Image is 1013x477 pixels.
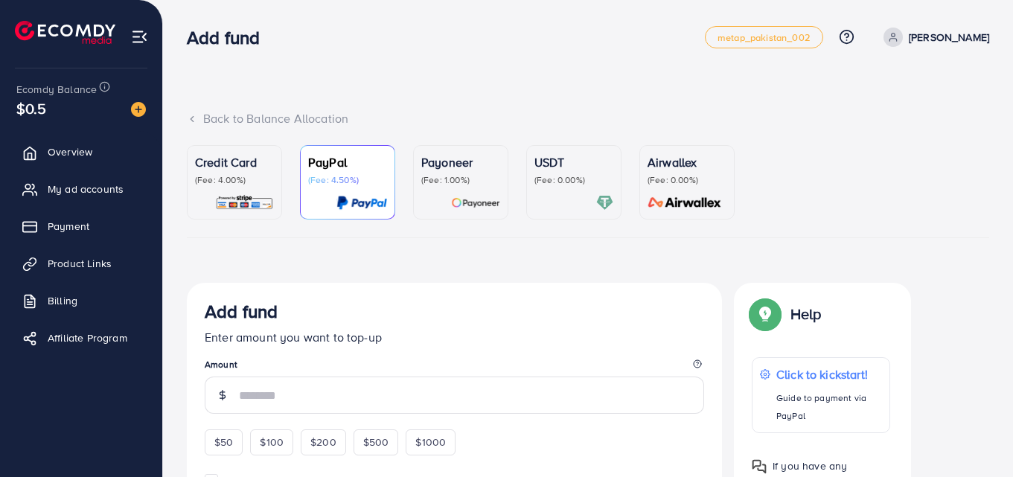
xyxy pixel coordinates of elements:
div: Back to Balance Allocation [187,110,989,127]
img: image [131,102,146,117]
a: Overview [11,137,151,167]
p: Click to kickstart! [776,365,882,383]
p: Credit Card [195,153,274,171]
p: (Fee: 1.00%) [421,174,500,186]
p: (Fee: 4.50%) [308,174,387,186]
span: $500 [363,435,389,449]
span: Overview [48,144,92,159]
p: (Fee: 0.00%) [534,174,613,186]
img: card [643,194,726,211]
h3: Add fund [205,301,278,322]
span: Affiliate Program [48,330,127,345]
p: (Fee: 0.00%) [648,174,726,186]
img: card [596,194,613,211]
span: Payment [48,219,89,234]
p: Enter amount you want to top-up [205,328,704,346]
a: [PERSON_NAME] [878,28,989,47]
img: Popup guide [752,459,767,474]
span: Billing [48,293,77,308]
p: Airwallex [648,153,726,171]
span: $0.5 [16,97,47,119]
a: metap_pakistan_002 [705,26,823,48]
legend: Amount [205,358,704,377]
img: Popup guide [752,301,779,327]
p: Payoneer [421,153,500,171]
a: My ad accounts [11,174,151,204]
iframe: Chat [950,410,1002,466]
a: Billing [11,286,151,316]
span: Ecomdy Balance [16,82,97,97]
img: menu [131,28,148,45]
a: Product Links [11,249,151,278]
span: $200 [310,435,336,449]
h3: Add fund [187,27,272,48]
span: $100 [260,435,284,449]
span: Product Links [48,256,112,271]
span: metap_pakistan_002 [718,33,811,42]
img: card [215,194,274,211]
p: Guide to payment via PayPal [776,389,882,425]
a: Payment [11,211,151,241]
img: logo [15,21,115,44]
p: USDT [534,153,613,171]
a: Affiliate Program [11,323,151,353]
p: [PERSON_NAME] [909,28,989,46]
span: $1000 [415,435,446,449]
img: card [451,194,500,211]
p: Help [790,305,822,323]
p: PayPal [308,153,387,171]
span: $50 [214,435,233,449]
span: My ad accounts [48,182,124,196]
p: (Fee: 4.00%) [195,174,274,186]
img: card [336,194,387,211]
